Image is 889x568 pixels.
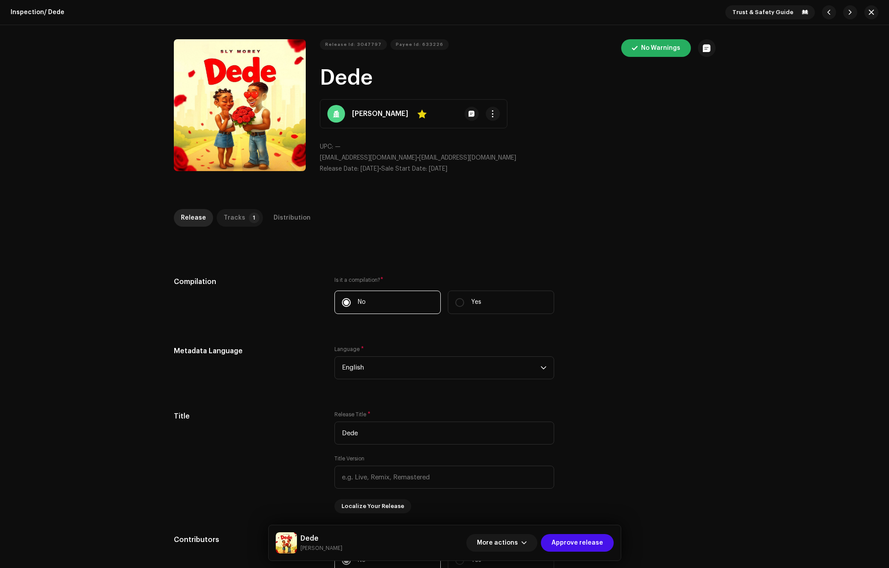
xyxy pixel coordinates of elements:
[334,455,364,462] label: Title Version
[334,499,411,513] button: Localize Your Release
[320,153,716,163] p: •
[429,166,447,172] span: [DATE]
[334,411,371,418] label: Release Title
[396,36,443,53] span: Payee Id: 633226
[320,64,716,92] h1: Dede
[477,534,518,552] span: More actions
[300,533,342,544] h5: Dede
[224,209,245,227] div: Tracks
[352,108,408,119] strong: [PERSON_NAME]
[466,534,537,552] button: More actions
[174,534,321,545] h5: Contributors
[320,155,417,161] span: [EMAIL_ADDRESS][DOMAIN_NAME]
[358,298,366,307] p: No
[471,298,481,307] p: Yes
[320,39,387,50] button: Release Id: 3047797
[540,357,547,379] div: dropdown trigger
[300,544,342,553] small: Dede
[342,357,540,379] span: English
[325,36,382,53] span: Release Id: 3047797
[174,277,321,287] h5: Compilation
[181,209,206,227] div: Release
[320,144,333,150] span: UPC:
[274,209,311,227] div: Distribution
[334,422,554,445] input: e.g. My Great Song
[320,166,359,172] span: Release Date:
[249,213,259,223] p-badge: 1
[334,346,364,353] label: Language
[360,166,379,172] span: [DATE]
[174,346,321,356] h5: Metadata Language
[320,166,381,172] span: •
[381,166,427,172] span: Sale Start Date:
[334,277,554,284] label: Is it a compilation?
[541,534,614,552] button: Approve release
[390,39,449,50] button: Payee Id: 633226
[419,155,516,161] span: [EMAIL_ADDRESS][DOMAIN_NAME]
[335,144,341,150] span: —
[341,497,404,515] span: Localize Your Release
[334,466,554,489] input: e.g. Live, Remix, Remastered
[276,532,297,553] img: dfbc385f-a255-4fe1-a044-ccba95477a6d
[551,534,603,552] span: Approve release
[174,411,321,422] h5: Title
